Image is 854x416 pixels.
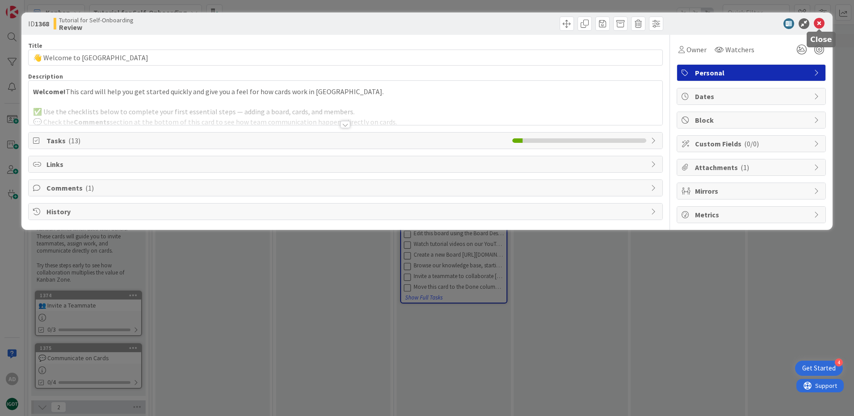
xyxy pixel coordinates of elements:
span: Links [46,159,646,170]
span: Metrics [695,209,809,220]
span: ( 0/0 ) [744,139,759,148]
div: 4 [835,358,843,366]
span: ( 1 ) [85,183,94,192]
span: Mirrors [695,186,809,196]
span: ID [28,18,49,29]
span: Tasks [46,135,508,146]
b: 1368 [35,19,49,28]
span: Dates [695,91,809,102]
div: Open Get Started checklist, remaining modules: 4 [795,361,843,376]
b: Review [59,24,134,31]
span: Block [695,115,809,125]
span: Attachments [695,162,809,173]
p: This card will help you get started quickly and give you a feel for how cards work in [GEOGRAPHIC... [33,87,658,97]
div: Get Started [802,364,836,373]
span: ( 13 ) [68,136,80,145]
span: ( 1 ) [741,163,749,172]
span: History [46,206,646,217]
strong: Welcome! [33,87,66,96]
span: Comments [46,183,646,193]
label: Title [28,42,42,50]
span: Owner [687,44,707,55]
h5: Close [810,35,832,44]
span: Watchers [725,44,754,55]
input: type card name here... [28,50,663,66]
span: Custom Fields [695,138,809,149]
span: Support [19,1,41,12]
span: Description [28,72,63,80]
span: Tutorial for Self-Onboarding [59,17,134,24]
span: Personal [695,67,809,78]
